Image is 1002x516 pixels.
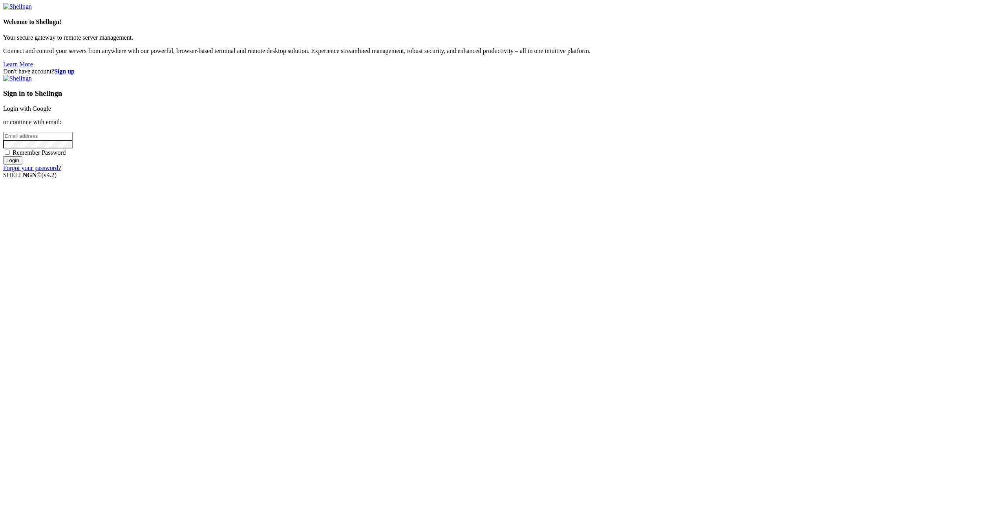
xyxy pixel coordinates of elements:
[3,105,51,112] a: Login with Google
[3,68,999,75] div: Don't have account?
[42,172,57,178] span: 4.2.0
[5,150,10,155] input: Remember Password
[3,89,999,98] h3: Sign in to Shellngn
[3,3,32,10] img: Shellngn
[3,61,33,68] a: Learn More
[3,75,32,82] img: Shellngn
[3,165,61,171] a: Forgot your password?
[3,18,999,26] h4: Welcome to Shellngn!
[13,149,66,156] span: Remember Password
[3,119,999,126] p: or continue with email:
[54,68,75,75] a: Sign up
[3,156,22,165] input: Login
[3,48,999,55] p: Connect and control your servers from anywhere with our powerful, browser-based terminal and remo...
[3,172,57,178] span: SHELL ©
[23,172,37,178] b: NGN
[3,132,73,140] input: Email address
[3,34,999,41] p: Your secure gateway to remote server management.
